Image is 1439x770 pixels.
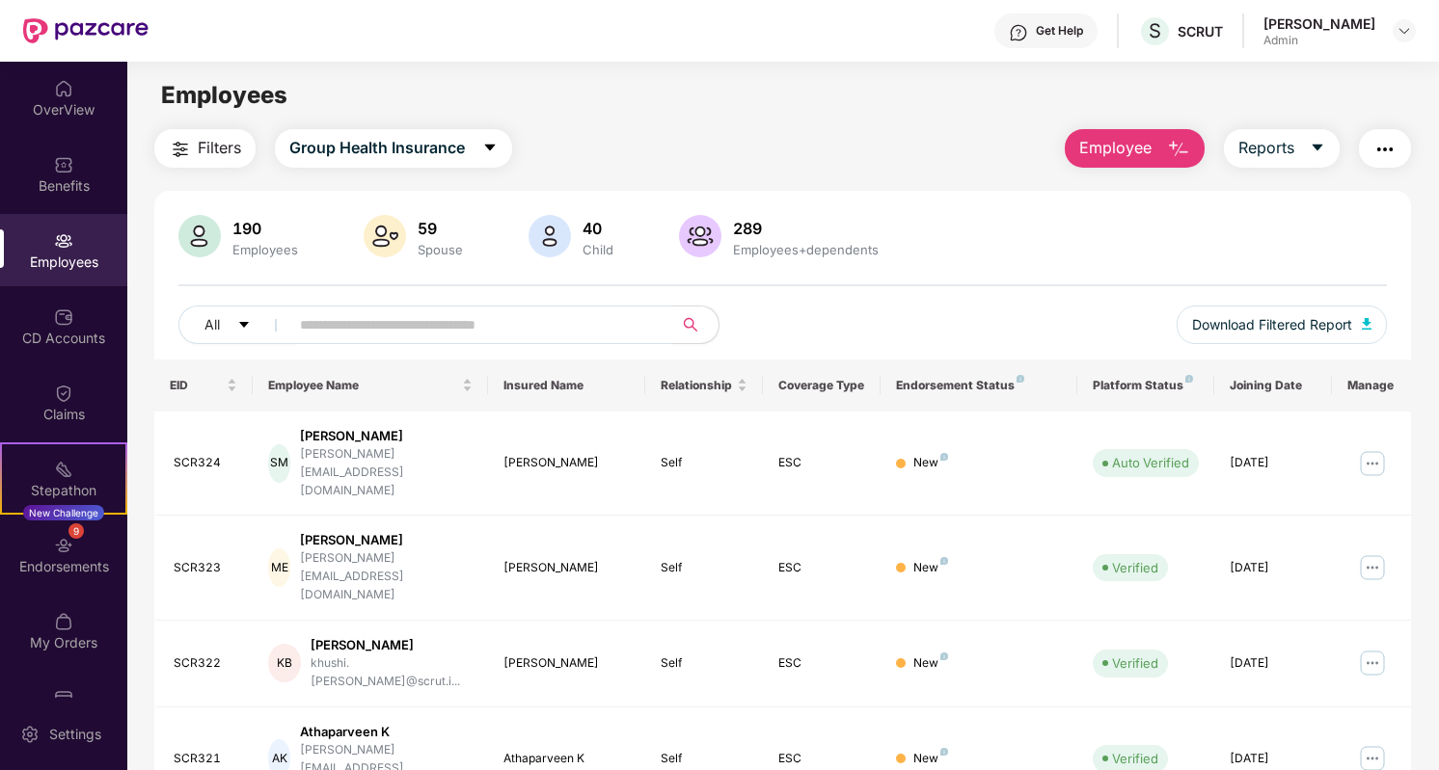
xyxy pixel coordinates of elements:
[940,652,948,660] img: svg+xml;base64,PHN2ZyB4bWxucz0iaHR0cDovL3d3dy53My5vcmcvMjAwMC9zdmciIHdpZHRoPSI4IiBoZWlnaHQ9IjgiIH...
[268,444,290,483] div: SM
[1185,375,1193,383] img: svg+xml;base64,PHN2ZyB4bWxucz0iaHR0cDovL3d3dy53My5vcmcvMjAwMC9zdmciIHdpZHRoPSI4IiBoZWlnaHQ9IjgiIH...
[268,548,290,587] div: ME
[1230,750,1317,768] div: [DATE]
[54,384,73,403] img: svg+xml;base64,PHN2ZyBpZD0iQ2xhaW0iIHhtbG5zPSJodHRwOi8vd3d3LnczLm9yZy8yMDAwL3N2ZyIgd2lkdGg9IjIwIi...
[1362,318,1371,330] img: svg+xml;base64,PHN2ZyB4bWxucz0iaHR0cDovL3d3dy53My5vcmcvMjAwMC9zdmciIHhtbG5zOnhsaW5rPSJodHRwOi8vd3...
[1167,138,1190,161] img: svg+xml;base64,PHN2ZyB4bWxucz0iaHR0cDovL3d3dy53My5vcmcvMjAwMC9zdmciIHhtbG5zOnhsaW5rPSJodHRwOi8vd3...
[1230,559,1317,577] div: [DATE]
[174,559,237,577] div: SCR323
[300,549,473,604] div: [PERSON_NAME][EMAIL_ADDRESS][DOMAIN_NAME]
[1214,359,1332,412] th: Joining Date
[1112,453,1189,472] div: Auto Verified
[414,219,467,238] div: 59
[1112,749,1158,768] div: Verified
[300,445,473,500] div: [PERSON_NAME][EMAIL_ADDRESS][DOMAIN_NAME]
[300,723,473,741] div: Athaparveen K
[679,215,721,257] img: svg+xml;base64,PHN2ZyB4bWxucz0iaHR0cDovL3d3dy53My5vcmcvMjAwMC9zdmciIHhtbG5zOnhsaW5rPSJodHRwOi8vd3...
[54,155,73,174] img: svg+xml;base64,PHN2ZyBpZD0iQmVuZWZpdHMiIHhtbG5zPSJodHRwOi8vd3d3LnczLm9yZy8yMDAwL3N2ZyIgd2lkdGg9Ij...
[54,307,73,327] img: svg+xml;base64,PHN2ZyBpZD0iQ0RfQWNjb3VudHMiIGRhdGEtbmFtZT0iQ0QgQWNjb3VudHMiIHhtbG5zPSJodHRwOi8vd3...
[154,129,256,168] button: Filters
[661,654,747,673] div: Self
[1112,653,1158,673] div: Verified
[54,536,73,555] img: svg+xml;base64,PHN2ZyBpZD0iRW5kb3JzZW1lbnRzIiB4bWxucz0iaHR0cDovL3d3dy53My5vcmcvMjAwMC9zdmciIHdpZH...
[913,559,948,577] div: New
[763,359,881,412] th: Coverage Type
[169,138,192,161] img: svg+xml;base64,PHN2ZyB4bWxucz0iaHR0cDovL3d3dy53My5vcmcvMjAwMC9zdmciIHdpZHRoPSIyNCIgaGVpZ2h0PSIyNC...
[174,654,237,673] div: SCR322
[661,750,747,768] div: Self
[729,242,882,257] div: Employees+dependents
[300,531,473,549] div: [PERSON_NAME]
[1177,305,1387,344] button: Download Filtered Report
[54,612,73,631] img: svg+xml;base64,PHN2ZyBpZD0iTXlfT3JkZXJzIiBkYXRhLW5hbWU9Ik15IE9yZGVycyIgeG1sbnM9Imh0dHA6Ly93d3cudz...
[579,242,617,257] div: Child
[1065,129,1205,168] button: Employee
[482,140,498,157] span: caret-down
[645,359,763,412] th: Relationship
[488,359,645,412] th: Insured Name
[913,454,948,472] div: New
[778,559,865,577] div: ESC
[1017,375,1024,383] img: svg+xml;base64,PHN2ZyB4bWxucz0iaHR0cDovL3d3dy53My5vcmcvMjAwMC9zdmciIHdpZHRoPSI4IiBoZWlnaHQ9IjgiIH...
[1036,23,1083,39] div: Get Help
[1230,454,1317,472] div: [DATE]
[68,523,84,539] div: 9
[778,454,865,472] div: ESC
[23,18,149,43] img: New Pazcare Logo
[1373,138,1397,161] img: svg+xml;base64,PHN2ZyB4bWxucz0iaHR0cDovL3d3dy53My5vcmcvMjAwMC9zdmciIHdpZHRoPSIyNCIgaGVpZ2h0PSIyNC...
[1397,23,1412,39] img: svg+xml;base64,PHN2ZyBpZD0iRHJvcGRvd24tMzJ4MzIiIHhtbG5zPSJodHRwOi8vd3d3LnczLm9yZy8yMDAwL3N2ZyIgd2...
[729,219,882,238] div: 289
[1357,648,1388,678] img: manageButton
[229,219,302,238] div: 190
[1149,19,1161,42] span: S
[20,725,40,744] img: svg+xml;base64,PHN2ZyBpZD0iU2V0dGluZy0yMHgyMCIgeG1sbnM9Imh0dHA6Ly93d3cudzMub3JnLzIwMDAvc3ZnIiB3aW...
[300,427,473,445] div: [PERSON_NAME]
[204,314,220,335] span: All
[275,129,512,168] button: Group Health Insurancecaret-down
[43,725,107,744] div: Settings
[289,136,465,160] span: Group Health Insurance
[174,750,237,768] div: SCR321
[661,454,747,472] div: Self
[1263,33,1375,48] div: Admin
[1224,129,1340,168] button: Reportscaret-down
[237,318,251,333] span: caret-down
[1112,558,1158,577] div: Verified
[1009,23,1028,42] img: svg+xml;base64,PHN2ZyBpZD0iSGVscC0zMngzMiIgeG1sbnM9Imh0dHA6Ly93d3cudzMub3JnLzIwMDAvc3ZnIiB3aWR0aD...
[1238,136,1294,160] span: Reports
[1332,359,1410,412] th: Manage
[661,559,747,577] div: Self
[778,654,865,673] div: ESC
[178,215,221,257] img: svg+xml;base64,PHN2ZyB4bWxucz0iaHR0cDovL3d3dy53My5vcmcvMjAwMC9zdmciIHhtbG5zOnhsaW5rPSJodHRwOi8vd3...
[268,378,458,393] span: Employee Name
[54,79,73,98] img: svg+xml;base64,PHN2ZyBpZD0iSG9tZSIgeG1sbnM9Imh0dHA6Ly93d3cudzMub3JnLzIwMDAvc3ZnIiB3aWR0aD0iMjAiIG...
[940,453,948,461] img: svg+xml;base64,PHN2ZyB4bWxucz0iaHR0cDovL3d3dy53My5vcmcvMjAwMC9zdmciIHdpZHRoPSI4IiBoZWlnaHQ9IjgiIH...
[364,215,406,257] img: svg+xml;base64,PHN2ZyB4bWxucz0iaHR0cDovL3d3dy53My5vcmcvMjAwMC9zdmciIHhtbG5zOnhsaW5rPSJodHRwOi8vd3...
[940,557,948,565] img: svg+xml;base64,PHN2ZyB4bWxucz0iaHR0cDovL3d3dy53My5vcmcvMjAwMC9zdmciIHdpZHRoPSI4IiBoZWlnaHQ9IjgiIH...
[913,750,948,768] div: New
[940,748,948,756] img: svg+xml;base64,PHN2ZyB4bWxucz0iaHR0cDovL3d3dy53My5vcmcvMjAwMC9zdmciIHdpZHRoPSI4IiBoZWlnaHQ9IjgiIH...
[1178,22,1223,40] div: SCRUT
[154,359,253,412] th: EID
[161,81,287,109] span: Employees
[661,378,733,393] span: Relationship
[896,378,1061,393] div: Endorsement Status
[414,242,467,257] div: Spouse
[54,460,73,479] img: svg+xml;base64,PHN2ZyB4bWxucz0iaHR0cDovL3d3dy53My5vcmcvMjAwMC9zdmciIHdpZHRoPSIyMSIgaGVpZ2h0PSIyMC...
[253,359,488,412] th: Employee Name
[671,305,719,344] button: search
[1357,448,1388,479] img: manageButton
[1192,314,1352,335] span: Download Filtered Report
[311,636,473,654] div: [PERSON_NAME]
[778,750,865,768] div: ESC
[311,654,473,691] div: khushi.[PERSON_NAME]@scrut.i...
[54,231,73,251] img: svg+xml;base64,PHN2ZyBpZD0iRW1wbG95ZWVzIiB4bWxucz0iaHR0cDovL3d3dy53My5vcmcvMjAwMC9zdmciIHdpZHRoPS...
[529,215,571,257] img: svg+xml;base64,PHN2ZyB4bWxucz0iaHR0cDovL3d3dy53My5vcmcvMjAwMC9zdmciIHhtbG5zOnhsaW5rPSJodHRwOi8vd3...
[1357,552,1388,583] img: manageButton
[2,481,125,500] div: Stepathon
[178,305,296,344] button: Allcaret-down
[268,644,301,682] div: KB
[503,654,630,673] div: [PERSON_NAME]
[170,378,223,393] span: EID
[229,242,302,257] div: Employees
